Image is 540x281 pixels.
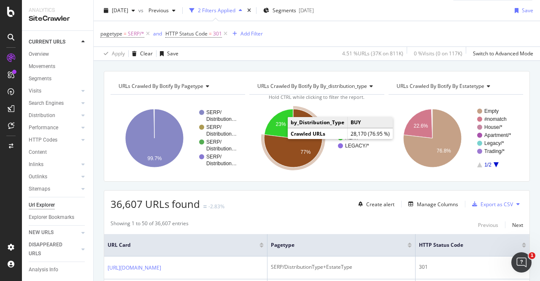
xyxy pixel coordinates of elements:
span: HTTP Status Code [419,241,509,249]
text: Trading/* [484,148,505,154]
div: Showing 1 to 50 of 36,607 entries [111,220,189,230]
div: A chart. [389,101,521,175]
div: times [246,6,253,15]
svg: A chart. [111,101,243,175]
a: HTTP Codes [29,136,79,145]
button: Previous [145,4,179,17]
span: 2025 Sep. 12th [112,7,128,14]
button: Export as CSV [469,197,513,211]
text: RENT [345,135,359,141]
text: SERP/ [206,154,222,160]
div: Manage Columns [417,201,458,208]
div: SiteCrawler [29,14,86,24]
div: and [153,30,162,37]
button: Add Filter [229,29,263,39]
a: Inlinks [29,160,79,169]
button: Save [511,4,533,17]
a: Analysis Info [29,265,87,274]
span: vs [138,7,145,14]
button: Save [157,47,178,60]
a: NEW URLS [29,228,79,237]
div: 0 % Visits ( 0 on 117K ) [414,50,462,57]
div: Switch to Advanced Mode [473,50,533,57]
span: URL Card [108,241,257,249]
div: CURRENT URLS [29,38,65,46]
button: 2 Filters Applied [186,4,246,17]
div: Analytics [29,7,86,14]
button: Segments[DATE] [260,4,317,17]
button: Apply [100,47,125,60]
button: Clear [129,47,153,60]
span: 301 [213,28,222,40]
span: HTTP Status Code [165,30,208,37]
span: URLs Crawled By Botify By estatetype [397,82,484,90]
span: = [124,30,127,37]
a: Search Engines [29,99,79,108]
div: Performance [29,123,58,132]
text: 76.8% [437,148,451,154]
div: Analysis Info [29,265,58,274]
text: SERP/ [206,139,222,145]
div: 301 [419,263,526,271]
div: Save [522,7,533,14]
text: SERP/ [206,124,222,130]
div: Export as CSV [481,201,513,208]
div: Next [512,221,523,229]
a: Sitemaps [29,185,79,194]
a: DISAPPEARED URLS [29,240,79,258]
text: SERP/ [206,109,222,115]
a: Outlinks [29,172,79,181]
div: Apply [112,50,125,57]
div: HTTP Codes [29,136,57,145]
span: = [209,30,212,37]
text: LEGACY/* [345,143,369,149]
a: Explorer Bookmarks [29,213,87,222]
span: Segments [273,7,296,14]
div: Previous [478,221,498,229]
a: Content [29,148,87,157]
div: Search Engines [29,99,64,108]
td: Crawled URLs [288,128,348,139]
button: Manage Columns [405,199,458,209]
button: Create alert [355,197,394,211]
a: Movements [29,62,87,71]
button: Next [512,220,523,230]
iframe: Intercom live chat [511,252,532,273]
h4: URLs Crawled By Botify By estatetype [395,79,516,93]
a: Overview [29,50,87,59]
button: Switch to Advanced Mode [470,47,533,60]
text: 22.6% [413,123,428,129]
span: Hold CTRL while clicking to filter the report. [269,94,364,100]
h4: URLs Crawled By Botify By pagetype [117,79,238,93]
text: 77% [301,149,311,155]
h4: URLs Crawled By Botify By by_distribution_type [256,79,380,93]
div: Create alert [366,201,394,208]
div: Movements [29,62,55,71]
text: Distribution… [206,131,237,137]
td: by_Distribution_Type [288,117,348,128]
div: 2 Filters Applied [198,7,235,14]
a: Segments [29,74,87,83]
text: 1/2 [484,162,491,168]
span: 1 [529,252,535,259]
text: Empty [484,108,499,114]
td: BUY [348,117,393,128]
div: Content [29,148,47,157]
text: House/* [484,124,502,130]
a: Performance [29,123,79,132]
a: CURRENT URLS [29,38,79,46]
div: A chart. [249,101,382,175]
div: Overview [29,50,49,59]
div: -2.83% [208,203,224,210]
div: SERP/DistributionType+EstateType [271,263,412,271]
span: 36,607 URLs found [111,197,200,211]
text: #nomatch [484,116,507,122]
text: Legacy/* [484,140,504,146]
div: Distribution [29,111,55,120]
span: pagetype [100,30,122,37]
span: SERP/* [128,28,144,40]
span: pagetype [271,241,395,249]
div: [DATE] [299,7,314,14]
a: [URL][DOMAIN_NAME] [108,264,161,272]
